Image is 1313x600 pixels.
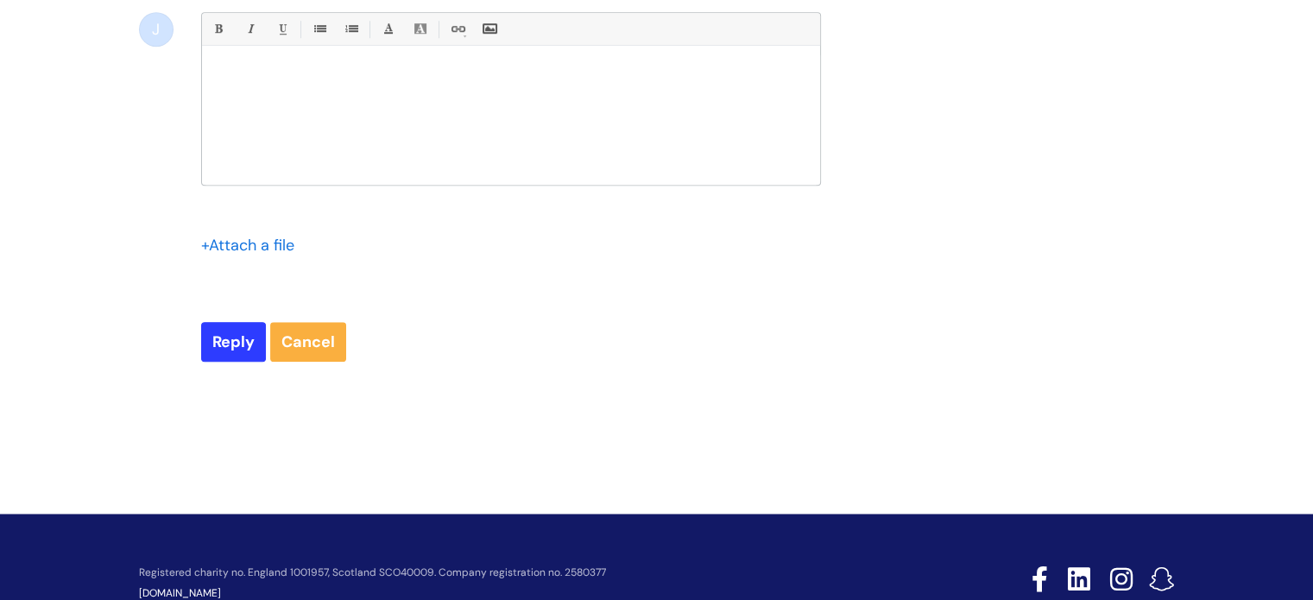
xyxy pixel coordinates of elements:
[201,322,266,362] input: Reply
[201,235,209,256] span: +
[239,18,261,40] a: Italic (Ctrl-I)
[271,18,293,40] a: Underline(Ctrl-U)
[308,18,330,40] a: • Unordered List (Ctrl-Shift-7)
[201,231,305,259] div: Attach a file
[139,12,174,47] div: J
[340,18,362,40] a: 1. Ordered List (Ctrl-Shift-8)
[409,18,431,40] a: Back Color
[139,586,221,600] a: [DOMAIN_NAME]
[377,18,399,40] a: Font Color
[446,18,468,40] a: Link
[270,322,346,362] a: Cancel
[139,567,909,578] p: Registered charity no. England 1001957, Scotland SCO40009. Company registration no. 2580377
[207,18,229,40] a: Bold (Ctrl-B)
[478,18,500,40] a: Insert Image...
